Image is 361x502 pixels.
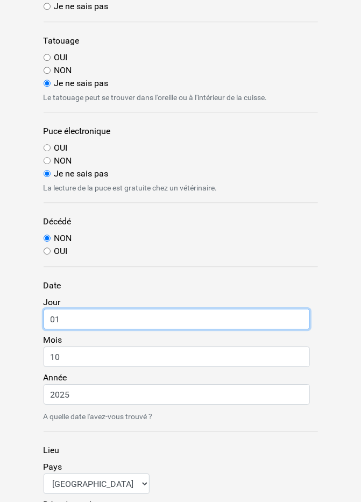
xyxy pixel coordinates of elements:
input: Je ne sais pas [44,80,51,87]
label: Jour [44,296,318,329]
label: Année [44,371,318,405]
small: A quelle date l'avez-vous trouvé ? [44,411,318,422]
input: OUI [44,54,51,61]
label: NON [54,232,72,245]
input: OUI [44,144,51,151]
label: OUI [54,51,68,64]
input: Jour [44,309,310,329]
label: NON [54,64,72,77]
input: Je ne sais pas [44,170,51,177]
label: Tatouage [36,31,326,51]
label: Puce électronique [36,121,326,142]
label: Lieu [36,440,326,461]
input: OUI [44,248,51,254]
label: NON [54,154,72,167]
label: Je ne sais pas [54,167,109,180]
label: OUI [54,245,68,258]
input: Année [44,384,310,405]
input: NON [44,157,51,164]
label: Mois [44,334,318,367]
label: Je ne sais pas [54,77,109,90]
small: La lecture de la puce est gratuite chez un vétérinaire. [44,182,318,194]
small: Le tatouage peut se trouver dans l'oreille ou à l'intérieur de la cuisse. [44,92,318,103]
label: OUI [54,142,68,154]
input: Mois [44,347,310,367]
select: Pays [44,473,150,494]
input: NON [44,67,51,74]
input: Je ne sais pas [44,3,51,10]
label: Pays [44,461,150,494]
input: NON [44,235,51,242]
label: Date [36,275,326,296]
label: Décédé [36,211,326,232]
